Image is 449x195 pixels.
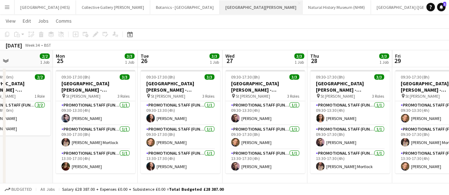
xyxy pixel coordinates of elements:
h3: [GEOGRAPHIC_DATA][PERSON_NAME] - Fundraising [310,80,390,93]
span: 27 [224,57,235,65]
span: 3/3 [289,74,299,80]
span: 28 [309,57,319,65]
span: 09:30-17:30 (8h) [316,74,345,80]
h3: [GEOGRAPHIC_DATA][PERSON_NAME] - Fundraising [225,80,305,93]
div: 1 Job [295,59,304,65]
span: 3 Roles [117,93,130,99]
span: Budgeted [11,187,32,192]
app-card-role: Promotional Staff (Fundraiser)1/113:30-17:30 (4h)[PERSON_NAME] Mortlock [310,149,390,173]
button: Botanics - [GEOGRAPHIC_DATA] [150,0,220,14]
span: Thu [310,53,319,59]
span: Week 34 [23,42,41,48]
span: Mon [56,53,65,59]
span: 25 [55,57,65,65]
app-card-role: Promotional Staff (Fundraiser)1/113:30-17:30 (4h)[PERSON_NAME] [56,149,135,173]
span: All jobs [39,187,56,192]
div: 1 Job [210,59,219,65]
span: 2/2 [35,74,45,80]
a: 1 [437,3,445,11]
span: 3 Roles [202,93,214,99]
span: 3/3 [204,74,214,80]
span: Edit [23,18,31,24]
app-job-card: 09:30-17:30 (8h)3/3[GEOGRAPHIC_DATA][PERSON_NAME] - Fundraising St [PERSON_NAME]3 RolesPromotiona... [56,70,135,173]
app-card-role: Promotional Staff (Fundraiser)1/113:30-17:30 (4h)[PERSON_NAME] [225,149,305,173]
button: Collective Gallery [PERSON_NAME] [76,0,150,14]
span: St [PERSON_NAME] [321,93,355,99]
app-card-role: Promotional Staff (Fundraiser)1/109:30-13:30 (4h)[PERSON_NAME] [225,101,305,125]
div: BST [44,42,51,48]
span: Wed [225,53,235,59]
span: 3 Roles [287,93,299,99]
app-card-role: Promotional Staff (Fundraiser)1/109:30-17:30 (8h)[PERSON_NAME] [225,125,305,149]
span: Comms [56,18,72,24]
span: 3/3 [294,53,304,59]
div: 1 Job [125,59,134,65]
span: Tue [141,53,149,59]
div: Salary £28 387.00 + Expenses £0.00 + Subsistence £0.00 = [62,187,224,192]
app-card-role: Promotional Staff (Fundraiser)1/109:30-13:30 (4h)[PERSON_NAME] [56,101,135,125]
span: St [PERSON_NAME] [151,93,185,99]
app-card-role: Promotional Staff (Fundraiser)1/109:30-17:30 (8h)[PERSON_NAME] [310,125,390,149]
app-card-role: Promotional Staff (Fundraiser)1/109:30-17:30 (8h)[PERSON_NAME] [141,125,220,149]
span: View [6,18,16,24]
span: 09:30-17:30 (8h) [231,74,260,80]
span: 09:30-17:30 (8h) [61,74,90,80]
app-card-role: Promotional Staff (Fundraiser)1/109:30-13:30 (4h)[PERSON_NAME] [141,101,220,125]
span: Fri [395,53,401,59]
app-card-role: Promotional Staff (Fundraiser)1/109:30-13:30 (4h)[PERSON_NAME] [310,101,390,125]
a: Jobs [35,16,51,25]
h3: [GEOGRAPHIC_DATA][PERSON_NAME] - Fundraising [56,80,135,93]
div: 1 Job [40,59,49,65]
span: St [PERSON_NAME] [405,93,440,99]
span: 1 [443,2,446,6]
div: [DATE] [6,42,22,49]
span: 3/3 [209,53,219,59]
a: View [3,16,18,25]
div: 1 Job [379,59,389,65]
app-job-card: 09:30-17:30 (8h)3/3[GEOGRAPHIC_DATA][PERSON_NAME] - Fundraising St [PERSON_NAME]3 RolesPromotiona... [141,70,220,173]
span: 3 Roles [372,93,384,99]
app-job-card: 09:30-17:30 (8h)3/3[GEOGRAPHIC_DATA][PERSON_NAME] - Fundraising St [PERSON_NAME]3 RolesPromotiona... [310,70,390,173]
span: Jobs [38,18,49,24]
span: 26 [139,57,149,65]
span: 2/2 [40,53,50,59]
span: St [PERSON_NAME] [66,93,100,99]
app-card-role: Promotional Staff (Fundraiser)1/113:30-17:30 (4h)[PERSON_NAME] [141,149,220,173]
span: 3/3 [374,74,384,80]
span: 3/3 [379,53,389,59]
span: Total Budgeted £28 387.00 [169,187,224,192]
a: Edit [20,16,34,25]
button: Natural History Museum (NHM) [302,0,371,14]
app-job-card: 09:30-17:30 (8h)3/3[GEOGRAPHIC_DATA][PERSON_NAME] - Fundraising St [PERSON_NAME]3 RolesPromotiona... [225,70,305,173]
a: Comms [53,16,75,25]
h3: [GEOGRAPHIC_DATA][PERSON_NAME] - Fundraising [141,80,220,93]
span: 3/3 [125,53,135,59]
app-card-role: Promotional Staff (Fundraiser)1/109:30-17:30 (8h)[PERSON_NAME] Mortlock [56,125,135,149]
span: St [PERSON_NAME] [236,93,270,99]
button: [GEOGRAPHIC_DATA] (HES) [15,0,76,14]
span: 09:30-17:30 (8h) [401,74,429,80]
span: 1 Role [34,93,45,99]
button: Budgeted [4,185,33,193]
span: 29 [394,57,401,65]
button: [GEOGRAPHIC_DATA][PERSON_NAME] [220,0,302,14]
span: 3/3 [120,74,130,80]
span: 09:30-17:30 (8h) [146,74,175,80]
